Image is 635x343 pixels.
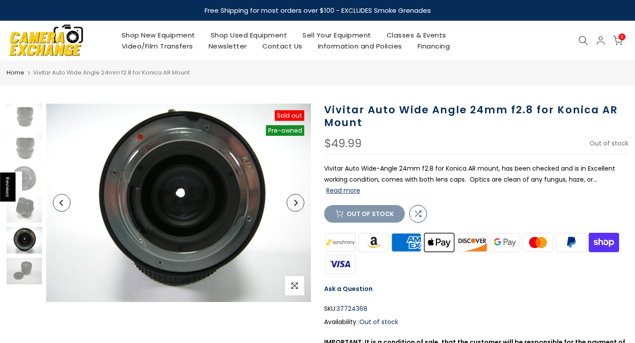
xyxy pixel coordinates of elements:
div: Availability : [324,317,628,328]
img: Vivitar Auto Wide Angle 24mm f2.8 PK Mt. lens Lenses Small Format - K Mount Lenses (Ricoh, Pentax... [46,104,311,302]
a: Home [7,68,24,77]
img: synchrony [324,231,357,253]
button: Read more [326,186,360,194]
a: Shop New Equipment [114,30,203,41]
a: Information and Policies [310,41,410,52]
span: 37724368 [336,303,367,314]
span: Out of stock [359,317,398,326]
h1: Vivitar Auto Wide Angle 24mm f2.8 for Konica AR Mount [324,104,628,129]
img: Vivitar Auto Wide Angle 24mm f2.8 PK Mt. lens Lenses Small Format - K Mount Lenses (Ricoh, Pentax... [7,134,42,161]
img: Vivitar Auto Wide Angle 24mm f2.8 PK Mt. lens Lenses Small Format - K Mount Lenses (Ricoh, Pentax... [7,104,42,130]
a: Shop Used Equipment [203,30,295,41]
img: apple pay [423,231,456,253]
a: Video/Film Transfers [114,41,201,52]
span: Vivitar Auto Wide Angle 24mm f2.8 for Konica AR Mount [33,68,190,77]
a: Sell Your Equipment [295,30,379,41]
span: 0 [619,34,625,40]
img: amazon payments [357,231,390,253]
img: discover [456,231,489,253]
strong: Free Shipping for most orders over $100 - EXCLUDES Smoke Grenades [205,6,431,15]
img: shopify pay [587,231,620,253]
img: Vivitar Auto Wide Angle 24mm f2.8 PK Mt. lens Lenses Small Format - K Mount Lenses (Ricoh, Pentax... [7,196,42,223]
a: 0 [613,36,623,45]
p: Vivitar Auto Wide-Angle 24mm f2.8 for Konica AR mount, has been checked and is in Excellent worki... [324,163,628,197]
button: Previous [53,194,71,212]
img: google pay [489,231,522,253]
button: Next [287,194,304,212]
img: paypal [555,231,588,253]
a: Ask a Question [324,284,373,293]
img: Vivitar Auto Wide Angle 24mm f2.8 PK Mt. lens Lenses Small Format - K Mount Lenses (Ricoh, Pentax... [7,258,42,284]
img: american express [390,231,423,253]
img: Vivitar Auto Wide Angle 24mm f2.8 PK Mt. lens Lenses Small Format - K Mount Lenses (Ricoh, Pentax... [7,227,42,254]
a: Classes & Events [379,30,454,41]
a: Newsletter [201,41,254,52]
div: $49.99 [324,138,362,149]
div: SKU: [324,303,628,314]
img: master [522,231,555,253]
img: visa [324,253,357,275]
a: Financing [410,41,458,52]
span: Out of stock [590,139,628,148]
a: Contact Us [254,41,310,52]
img: Vivitar Auto Wide Angle 24mm f2.8 PK Mt. lens Lenses Small Format - K Mount Lenses (Ricoh, Pentax... [7,165,42,192]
